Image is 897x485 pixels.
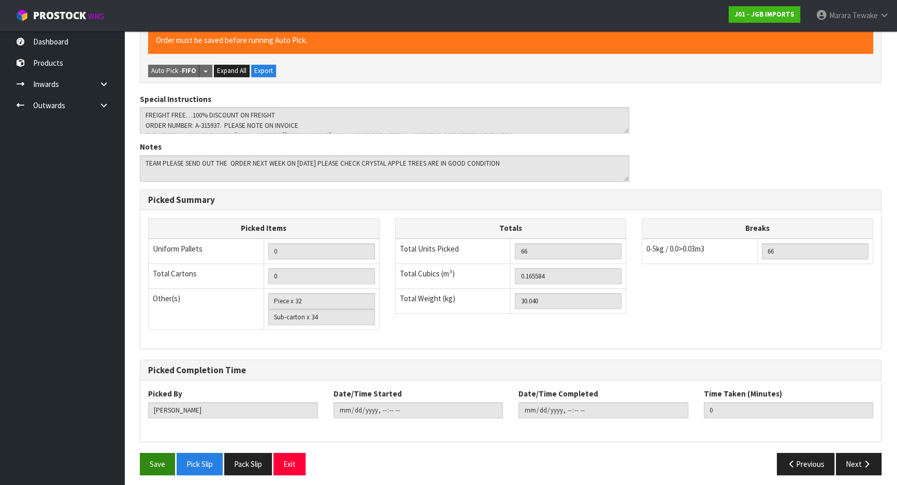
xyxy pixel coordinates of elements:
div: Order must be saved before running Auto Pick. [148,27,873,53]
label: Special Instructions [140,94,211,105]
input: Picked By [148,402,318,418]
strong: J01 - JGB IMPORTS [734,10,794,19]
button: Pick Slip [177,453,223,475]
button: Export [251,65,276,77]
td: Total Weight (kg) [395,288,511,313]
button: Previous [777,453,835,475]
th: Totals [395,218,626,239]
button: Pack Slip [224,453,272,475]
label: Date/Time Completed [518,388,598,399]
td: Uniform Pallets [149,239,264,264]
span: Expand All [217,66,247,75]
span: Tewake [852,10,878,20]
label: Date/Time Started [334,388,402,399]
label: Time Taken (Minutes) [704,388,782,399]
label: Picked By [148,388,182,399]
td: Total Units Picked [395,239,511,264]
input: Time Taken [704,402,874,418]
input: UNIFORM P LINES [268,243,375,259]
span: 0-5kg / 0.0>0.03m3 [646,244,704,254]
label: Notes [140,141,162,152]
h3: Picked Summary [148,195,873,205]
button: Next [836,453,881,475]
span: Marara [829,10,851,20]
button: Auto Pick -FIFO [148,65,199,77]
th: Picked Items [149,218,380,239]
small: WMS [88,11,104,21]
th: Breaks [642,218,873,239]
a: J01 - JGB IMPORTS [729,6,800,23]
strong: FIFO [182,66,196,75]
td: Total Cartons [149,263,264,288]
span: ProStock [33,9,86,22]
td: Total Cubics (m³) [395,263,511,288]
input: OUTERS TOTAL = CTN [268,268,375,284]
button: Expand All [214,65,250,77]
button: Save [140,453,175,475]
img: cube-alt.png [16,9,28,22]
button: Exit [273,453,306,475]
td: Other(s) [149,288,264,329]
h3: Picked Completion Time [148,365,873,375]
